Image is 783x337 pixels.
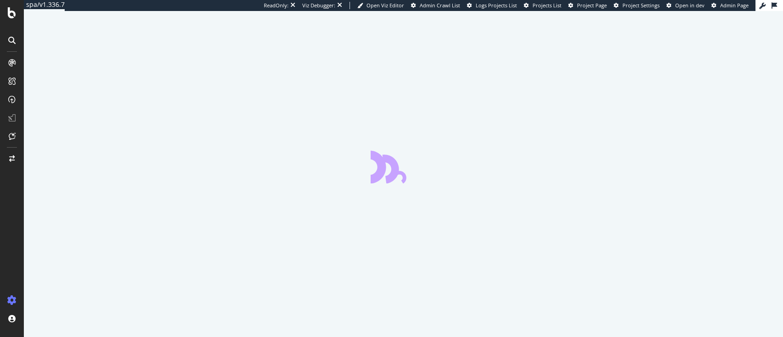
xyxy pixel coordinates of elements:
[666,2,705,9] a: Open in dev
[533,2,561,9] span: Projects List
[264,2,289,9] div: ReadOnly:
[675,2,705,9] span: Open in dev
[411,2,460,9] a: Admin Crawl List
[614,2,660,9] a: Project Settings
[524,2,561,9] a: Projects List
[420,2,460,9] span: Admin Crawl List
[568,2,607,9] a: Project Page
[367,2,404,9] span: Open Viz Editor
[467,2,517,9] a: Logs Projects List
[302,2,335,9] div: Viz Debugger:
[476,2,517,9] span: Logs Projects List
[711,2,749,9] a: Admin Page
[622,2,660,9] span: Project Settings
[357,2,404,9] a: Open Viz Editor
[720,2,749,9] span: Admin Page
[577,2,607,9] span: Project Page
[371,150,437,183] div: animation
